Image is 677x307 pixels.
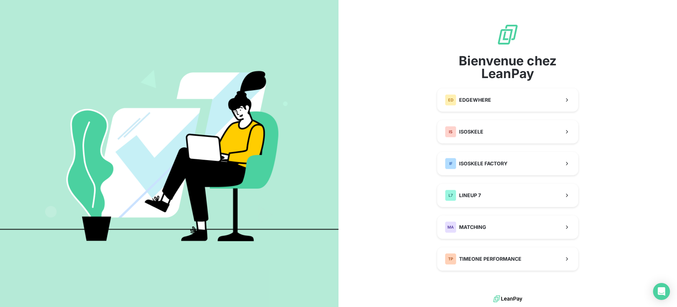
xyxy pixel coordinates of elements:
[459,96,491,104] span: EDGEWHERE
[459,255,522,262] span: TIMEONE PERFORMANCE
[437,152,578,175] button: IFISOSKELE FACTORY
[437,88,578,112] button: EDEDGEWHERE
[459,224,486,231] span: MATCHING
[437,184,578,207] button: L7LINEUP 7
[437,54,578,80] span: Bienvenue chez LeanPay
[445,190,456,201] div: L7
[437,216,578,239] button: MAMATCHING
[445,94,456,106] div: ED
[496,23,519,46] img: logo sigle
[459,192,481,199] span: LINEUP 7
[437,120,578,143] button: ISISOSKELE
[445,158,456,169] div: IF
[459,128,483,135] span: ISOSKELE
[445,222,456,233] div: MA
[493,294,522,304] img: logo
[459,160,507,167] span: ISOSKELE FACTORY
[445,253,456,265] div: TP
[445,126,456,137] div: IS
[437,247,578,271] button: TPTIMEONE PERFORMANCE
[653,283,670,300] div: Open Intercom Messenger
